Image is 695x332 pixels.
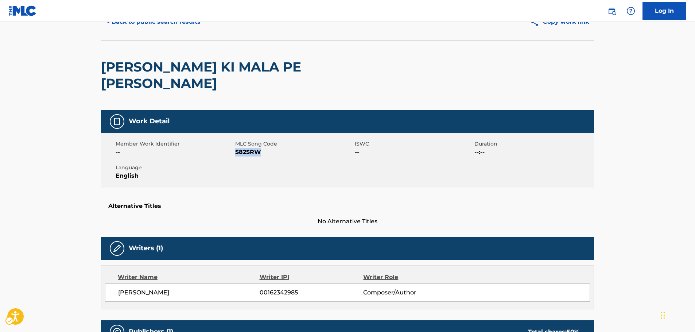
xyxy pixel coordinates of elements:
[116,171,233,180] span: English
[118,273,260,282] div: Writer Name
[642,2,686,20] a: Log In
[113,117,121,126] img: Work Detail
[9,5,37,16] img: MLC Logo
[129,117,170,126] h5: Work Detail
[235,140,353,148] span: MLC Song Code
[607,7,616,15] img: search
[363,288,458,297] span: Composer/Author
[129,244,163,252] h5: Writers (1)
[626,7,635,15] img: help
[116,140,233,148] span: Member Work Identifier
[108,202,587,210] h5: Alternative Titles
[235,148,353,157] span: S82SRW
[101,59,397,92] h2: [PERSON_NAME] KI MALA PE [PERSON_NAME]
[113,244,121,253] img: Writers
[363,273,458,282] div: Writer Role
[659,297,695,332] div: Chat Widget
[659,297,695,332] iframe: Hubspot Iframe
[355,148,473,157] span: --
[661,304,665,326] div: Drag
[474,148,592,157] span: --:--
[116,148,233,157] span: --
[260,273,364,282] div: Writer IPI
[474,140,592,148] span: Duration
[530,18,543,27] img: Copy work link
[101,13,206,31] button: < Back to public search results
[355,140,473,148] span: ISWC
[260,288,363,297] span: 00162342985
[118,288,260,297] span: [PERSON_NAME]
[116,164,233,171] span: Language
[525,13,594,31] button: Copy work link
[101,217,594,226] span: No Alternative Titles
